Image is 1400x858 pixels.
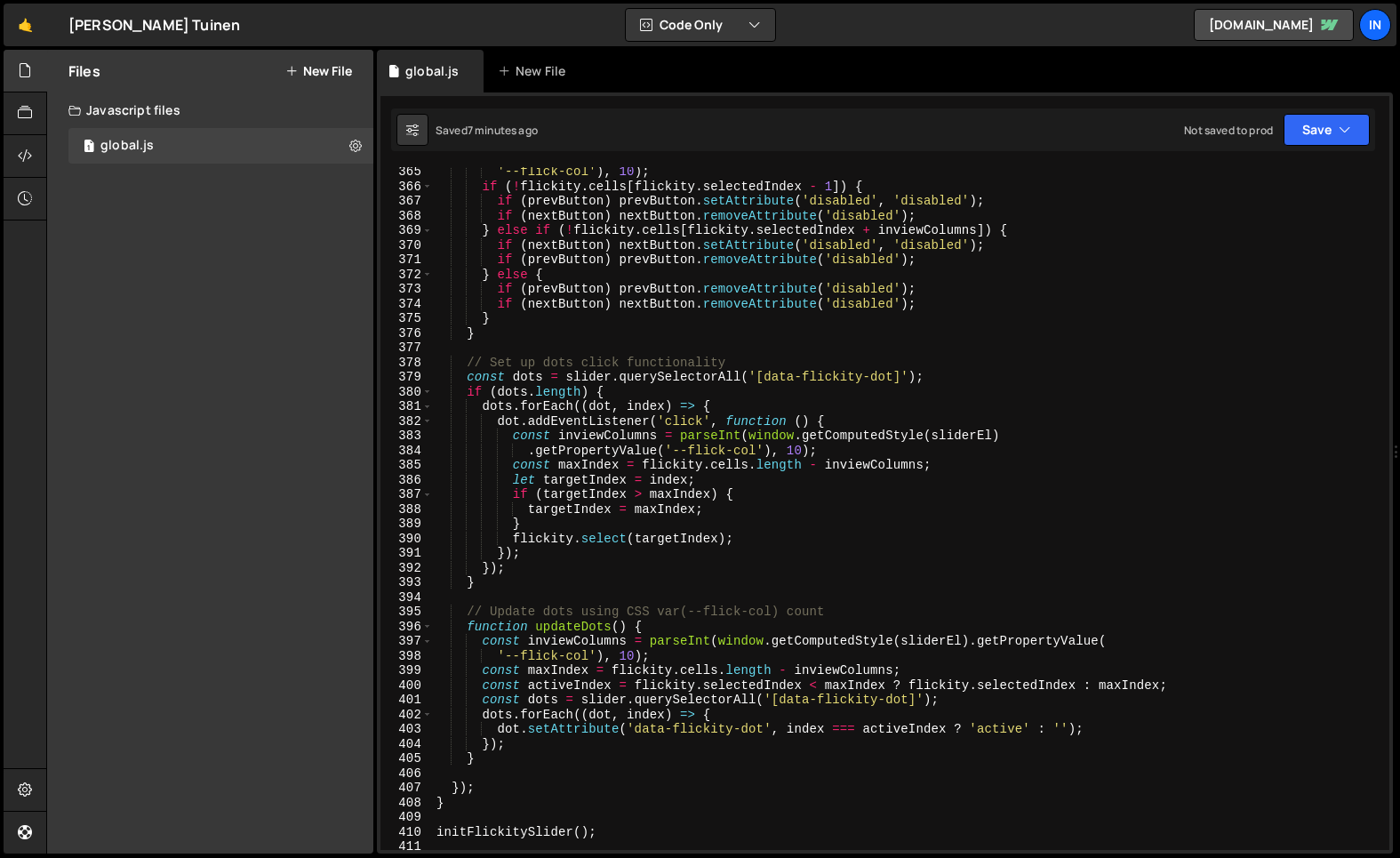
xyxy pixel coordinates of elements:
[380,502,433,517] div: 388
[380,825,433,840] div: 410
[380,796,433,811] div: 408
[380,693,433,708] div: 401
[285,64,352,78] button: New File
[1284,114,1370,146] button: Save
[380,223,433,238] div: 369
[405,62,459,80] div: global.js
[380,209,433,224] div: 368
[380,810,433,825] div: 409
[380,546,433,561] div: 391
[380,575,433,590] div: 393
[380,356,433,371] div: 378
[380,341,433,356] div: 377
[380,311,433,326] div: 375
[380,517,433,532] div: 389
[380,268,433,283] div: 372
[380,605,433,620] div: 395
[380,180,433,195] div: 366
[380,253,433,268] div: 371
[380,620,433,635] div: 396
[380,282,433,297] div: 373
[498,62,572,80] div: New File
[380,766,433,782] div: 406
[380,164,433,180] div: 365
[436,123,538,138] div: Saved
[380,370,433,385] div: 379
[68,14,240,36] div: [PERSON_NAME] Tuinen
[380,385,433,400] div: 380
[380,737,433,752] div: 404
[380,751,433,766] div: 405
[380,722,433,737] div: 403
[380,399,433,414] div: 381
[380,634,433,649] div: 397
[380,414,433,429] div: 382
[380,678,433,694] div: 400
[380,473,433,488] div: 386
[380,649,433,664] div: 398
[380,561,433,576] div: 392
[100,138,154,154] div: global.js
[84,140,94,155] span: 1
[380,238,433,253] div: 370
[1184,123,1273,138] div: Not saved to prod
[380,444,433,459] div: 384
[47,92,373,128] div: Javascript files
[68,61,100,81] h2: Files
[380,663,433,678] div: 399
[380,532,433,547] div: 390
[380,429,433,444] div: 383
[4,4,47,46] a: 🤙
[380,590,433,605] div: 394
[380,839,433,854] div: 411
[468,123,538,138] div: 7 minutes ago
[380,487,433,502] div: 387
[380,326,433,341] div: 376
[380,781,433,796] div: 407
[380,194,433,209] div: 367
[380,708,433,723] div: 402
[68,128,373,164] div: 16928/46355.js
[626,9,775,41] button: Code Only
[380,297,433,312] div: 374
[1359,9,1391,41] a: In
[1194,9,1354,41] a: [DOMAIN_NAME]
[380,458,433,473] div: 385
